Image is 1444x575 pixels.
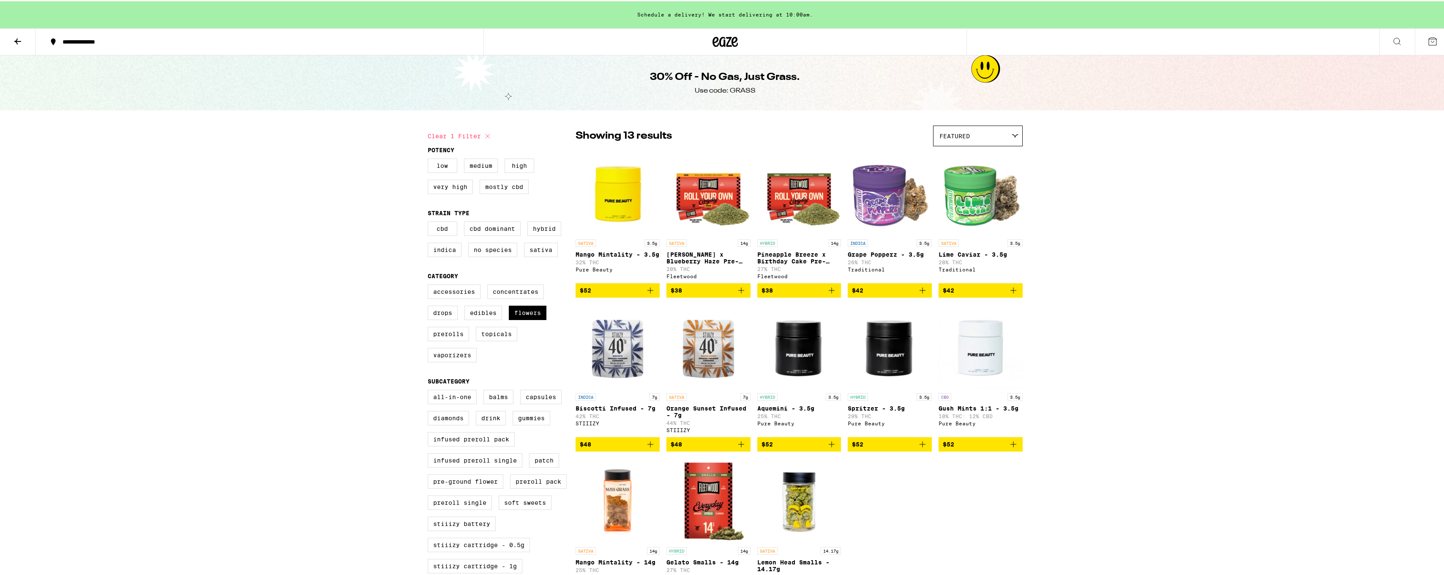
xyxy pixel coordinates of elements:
[939,149,1023,282] a: Open page for Lime Caviar - 3.5g from Traditional
[487,283,544,298] label: Concentrates
[464,220,521,235] label: CBD Dominant
[757,238,778,246] p: HYBRID
[428,389,477,403] label: All-In-One
[848,238,868,246] p: INDICA
[848,258,932,264] p: 26% THC
[939,404,1023,411] p: Gush Mints 1:1 - 3.5g
[428,326,469,340] label: Prerolls
[917,392,932,400] p: 3.5g
[576,303,660,436] a: Open page for Biscotti Infused - 7g from STIIIZY
[695,85,756,94] div: Use code: GRASS
[939,419,1023,425] div: Pure Beauty
[826,392,841,400] p: 3.5g
[520,389,562,403] label: Capsules
[757,303,841,388] img: Pure Beauty - Aquemini - 3.5g
[576,266,660,271] div: Pure Beauty
[666,149,751,282] a: Open page for Jack Herer x Blueberry Haze Pre-Ground - 14g from Fleetwood
[848,149,932,282] a: Open page for Grape Popperz - 3.5g from Traditional
[762,440,773,446] span: $52
[576,149,660,234] img: Pure Beauty - Mango Mintality - 3.5g
[576,282,660,296] button: Add to bag
[428,347,477,361] label: Vaporizers
[644,238,660,246] p: 3.5g
[757,282,841,296] button: Add to bag
[917,238,932,246] p: 3.5g
[939,238,959,246] p: SATIVA
[939,131,970,138] span: Featured
[666,272,751,278] div: Fleetwood
[576,303,660,388] img: STIIIZY - Biscotti Infused - 7g
[428,515,496,530] label: STIIIZY Battery
[666,566,751,572] p: 27% THC
[666,558,751,564] p: Gelato Smalls - 14g
[757,250,841,263] p: Pineapple Breeze x Birthday Cake Pre-Ground - 14g
[671,286,682,293] span: $38
[1007,392,1023,400] p: 3.5g
[499,494,551,509] label: Soft Sweets
[576,404,660,411] p: Biscotti Infused - 7g
[650,69,800,83] h1: 30% Off - No Gas, Just Grass.
[428,452,522,466] label: Infused Preroll Single
[666,265,751,271] p: 20% THC
[943,440,954,446] span: $52
[576,238,596,246] p: SATIVA
[428,377,470,383] legend: Subcategory
[476,410,506,424] label: Drink
[848,412,932,418] p: 29% THC
[666,426,751,432] div: STIIIZY
[428,494,492,509] label: Preroll Single
[757,265,841,271] p: 27% THC
[428,157,457,172] label: Low
[939,266,1023,271] div: Traditional
[576,436,660,450] button: Add to bag
[738,238,751,246] p: 14g
[939,303,1023,388] img: Pure Beauty - Gush Mints 1:1 - 3.5g
[666,238,687,246] p: SATIVA
[939,282,1023,296] button: Add to bag
[428,241,461,256] label: Indica
[428,208,470,215] legend: Strain Type
[740,392,751,400] p: 7g
[1007,238,1023,246] p: 3.5g
[576,392,596,400] p: INDICA
[576,412,660,418] p: 42% THC
[666,392,687,400] p: SATIVA
[576,546,596,553] p: SATIVA
[509,304,546,319] label: Flowers
[428,283,480,298] label: Accessories
[505,157,534,172] label: High
[666,303,751,436] a: Open page for Orange Sunset Infused - 7g from STIIIZY
[852,286,863,293] span: $42
[757,149,841,234] img: Fleetwood - Pineapple Breeze x Birthday Cake Pre-Ground - 14g
[428,537,530,551] label: STIIIZY Cartridge - 0.5g
[476,326,517,340] label: Topicals
[666,436,751,450] button: Add to bag
[576,149,660,282] a: Open page for Mango Mintality - 3.5g from Pure Beauty
[428,145,454,152] legend: Potency
[848,419,932,425] div: Pure Beauty
[580,286,591,293] span: $52
[848,149,932,234] img: Traditional - Grape Popperz - 3.5g
[939,258,1023,264] p: 28% THC
[848,436,932,450] button: Add to bag
[428,431,515,445] label: Infused Preroll Pack
[828,238,841,246] p: 14g
[757,546,778,553] p: SATIVA
[576,250,660,257] p: Mango Mintality - 3.5g
[576,457,660,542] img: Miss Grass - Mango Mintality - 14g
[576,558,660,564] p: Mango Mintality - 14g
[757,558,841,571] p: Lemon Head Smalls - 14.17g
[428,558,522,572] label: STIIIZY Cartridge - 1g
[848,266,932,271] div: Traditional
[513,410,550,424] label: Gummies
[943,286,954,293] span: $42
[939,436,1023,450] button: Add to bag
[757,436,841,450] button: Add to bag
[510,473,567,487] label: Preroll Pack
[580,440,591,446] span: $48
[821,546,841,553] p: 14.17g
[939,303,1023,436] a: Open page for Gush Mints 1:1 - 3.5g from Pure Beauty
[666,149,751,234] img: Fleetwood - Jack Herer x Blueberry Haze Pre-Ground - 14g
[757,149,841,282] a: Open page for Pineapple Breeze x Birthday Cake Pre-Ground - 14g from Fleetwood
[647,546,660,553] p: 14g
